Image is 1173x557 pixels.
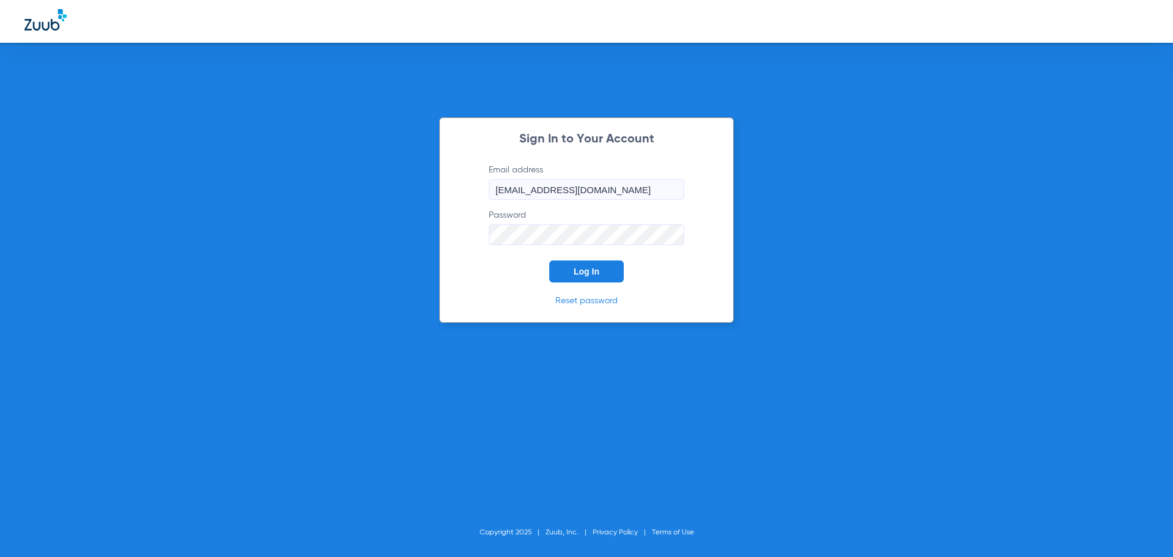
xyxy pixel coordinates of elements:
[489,179,684,200] input: Email address
[652,529,694,536] a: Terms of Use
[555,297,618,305] a: Reset password
[549,260,624,282] button: Log In
[24,9,67,31] img: Zuub Logo
[593,529,638,536] a: Privacy Policy
[489,164,684,200] label: Email address
[489,224,684,245] input: Password
[480,526,546,539] li: Copyright 2025
[489,209,684,245] label: Password
[470,133,703,146] h2: Sign In to Your Account
[574,267,599,276] span: Log In
[546,526,593,539] li: Zuub, Inc.
[1112,498,1173,557] iframe: Chat Widget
